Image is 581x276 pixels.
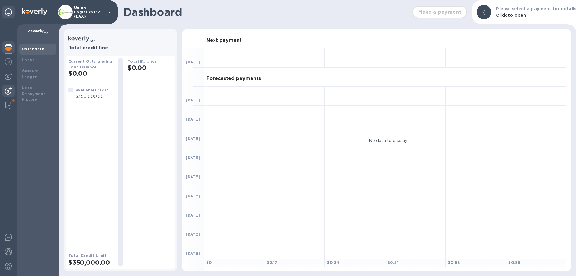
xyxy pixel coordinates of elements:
[74,6,104,18] p: Union Logistics Inc (LAX)
[76,93,108,100] p: $350,000.00
[327,260,339,265] b: $ 0.34
[186,194,200,198] b: [DATE]
[186,98,200,102] b: [DATE]
[186,251,200,256] b: [DATE]
[186,232,200,237] b: [DATE]
[388,260,399,265] b: $ 0.51
[68,59,113,69] b: Current Outstanding Loan Balance
[508,260,520,265] b: $ 0.85
[186,213,200,218] b: [DATE]
[186,60,200,64] b: [DATE]
[22,85,45,102] b: Loan Repayment History
[206,38,242,43] h3: Next payment
[22,47,45,51] b: Dashboard
[186,136,200,141] b: [DATE]
[206,76,261,81] h3: Forecasted payments
[123,6,409,18] h1: Dashboard
[22,58,34,62] b: Loans
[186,175,200,179] b: [DATE]
[369,137,408,144] p: No data to display.
[22,8,47,15] img: Logo
[68,253,107,258] b: Total Credit Limit
[496,13,526,18] b: Click to open
[186,117,200,121] b: [DATE]
[267,260,277,265] b: $ 0.17
[76,88,108,92] b: Available Credit
[206,260,212,265] b: $ 0
[128,59,157,64] b: Total Balance
[68,45,172,51] h3: Total credit line
[2,6,15,18] div: Unpin categories
[496,6,576,11] b: Please select a payment for details
[22,68,39,79] b: Account Ledger
[5,58,12,65] img: Foreign exchange
[68,70,113,77] h2: $0.00
[448,260,460,265] b: $ 0.68
[68,259,113,266] h2: $350,000.00
[128,64,172,71] h2: $0.00
[186,155,200,160] b: [DATE]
